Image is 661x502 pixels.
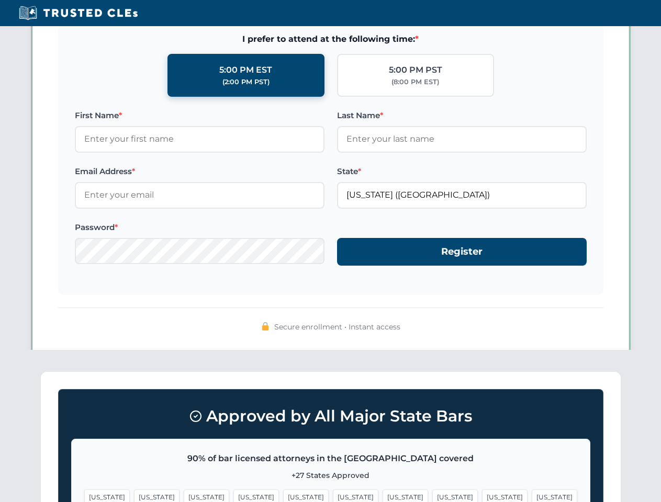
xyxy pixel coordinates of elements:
[84,452,577,465] p: 90% of bar licensed attorneys in the [GEOGRAPHIC_DATA] covered
[222,77,270,87] div: (2:00 PM PST)
[75,109,324,122] label: First Name
[389,63,442,77] div: 5:00 PM PST
[337,109,587,122] label: Last Name
[337,238,587,266] button: Register
[75,32,587,46] span: I prefer to attend at the following time:
[75,182,324,208] input: Enter your email
[219,63,272,77] div: 5:00 PM EST
[337,165,587,178] label: State
[75,165,324,178] label: Email Address
[391,77,439,87] div: (8:00 PM EST)
[75,126,324,152] input: Enter your first name
[274,321,400,333] span: Secure enrollment • Instant access
[337,126,587,152] input: Enter your last name
[337,182,587,208] input: Florida (FL)
[261,322,270,330] img: 🔒
[71,402,590,430] h3: Approved by All Major State Bars
[75,221,324,234] label: Password
[16,5,141,21] img: Trusted CLEs
[84,470,577,481] p: +27 States Approved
